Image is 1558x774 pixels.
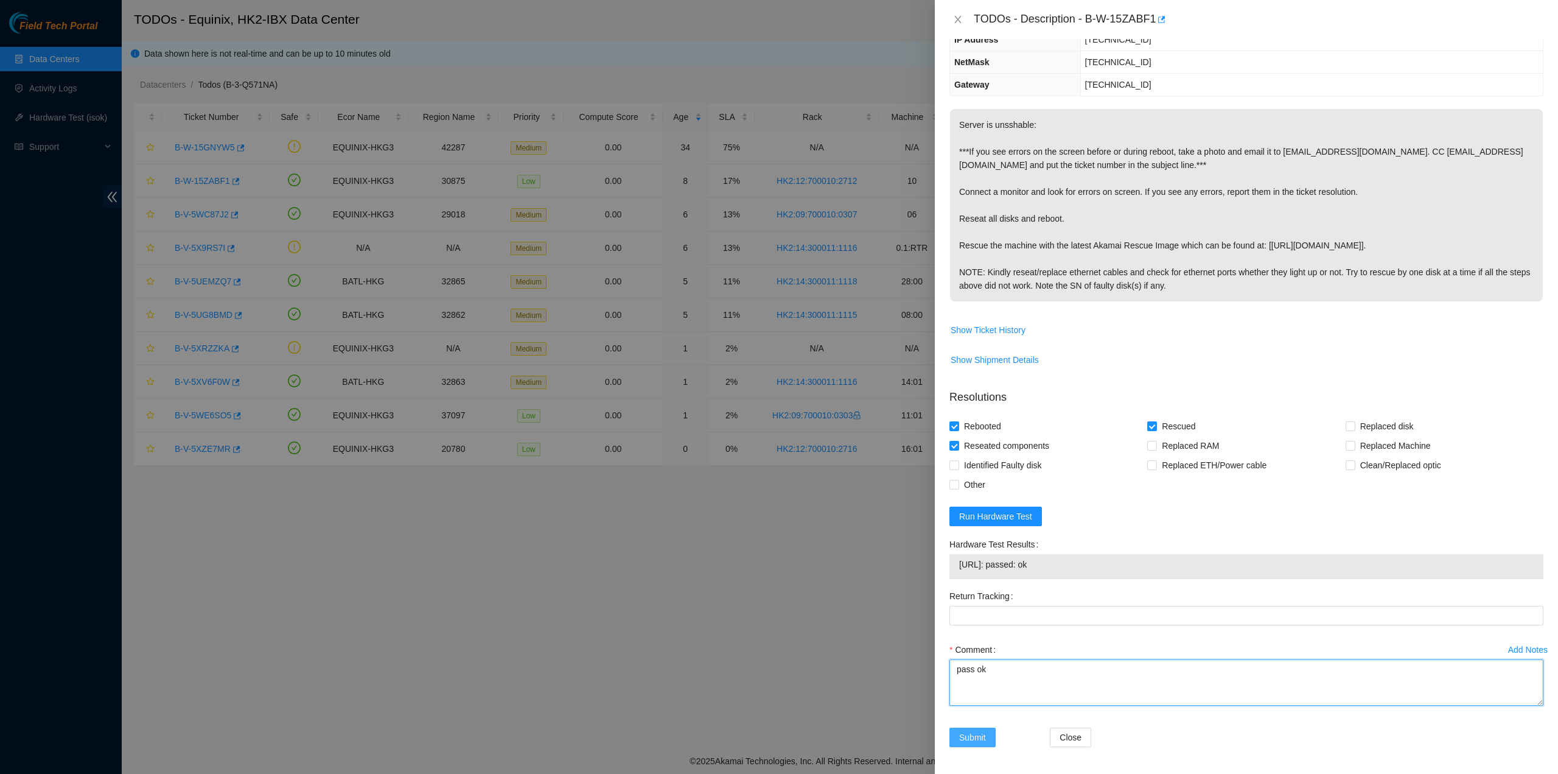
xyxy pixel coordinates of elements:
span: NetMask [954,57,990,67]
p: Server is unsshable: ***If you see errors on the screen before or during reboot, take a photo and... [950,109,1543,301]
span: close [953,15,963,24]
span: Replaced RAM [1157,436,1224,456]
div: Add Notes [1508,646,1548,654]
span: Identified Faulty disk [959,456,1047,475]
span: Replaced disk [1355,417,1419,436]
span: Run Hardware Test [959,510,1032,523]
span: Gateway [954,80,990,90]
div: TODOs - Description - B-W-15ZABF1 [974,10,1543,29]
span: Replaced Machine [1355,436,1436,456]
button: Add Notes [1507,640,1548,660]
span: Other [959,475,990,494]
p: Resolutions [949,379,1543,406]
span: Rescued [1157,417,1200,436]
span: [URL]: passed: ok [959,558,1534,571]
label: Hardware Test Results [949,535,1043,554]
span: Close [1060,731,1081,744]
span: Reseated components [959,436,1054,456]
span: [TECHNICAL_ID] [1085,35,1151,44]
button: Close [949,14,966,26]
button: Close [1050,728,1091,747]
button: Show Shipment Details [950,350,1039,370]
span: IP Address [954,35,998,44]
span: Rebooted [959,417,1006,436]
button: Run Hardware Test [949,507,1042,526]
span: Clean/Replaced optic [1355,456,1446,475]
textarea: Comment [949,660,1543,706]
span: Replaced ETH/Power cable [1157,456,1271,475]
span: Submit [959,731,986,744]
label: Return Tracking [949,586,1018,606]
span: [TECHNICAL_ID] [1085,57,1151,67]
span: Show Ticket History [951,323,1025,337]
span: Show Shipment Details [951,353,1039,367]
span: [TECHNICAL_ID] [1085,80,1151,90]
button: Submit [949,728,996,747]
input: Return Tracking [949,606,1543,625]
label: Comment [949,640,1001,660]
button: Show Ticket History [950,320,1026,340]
